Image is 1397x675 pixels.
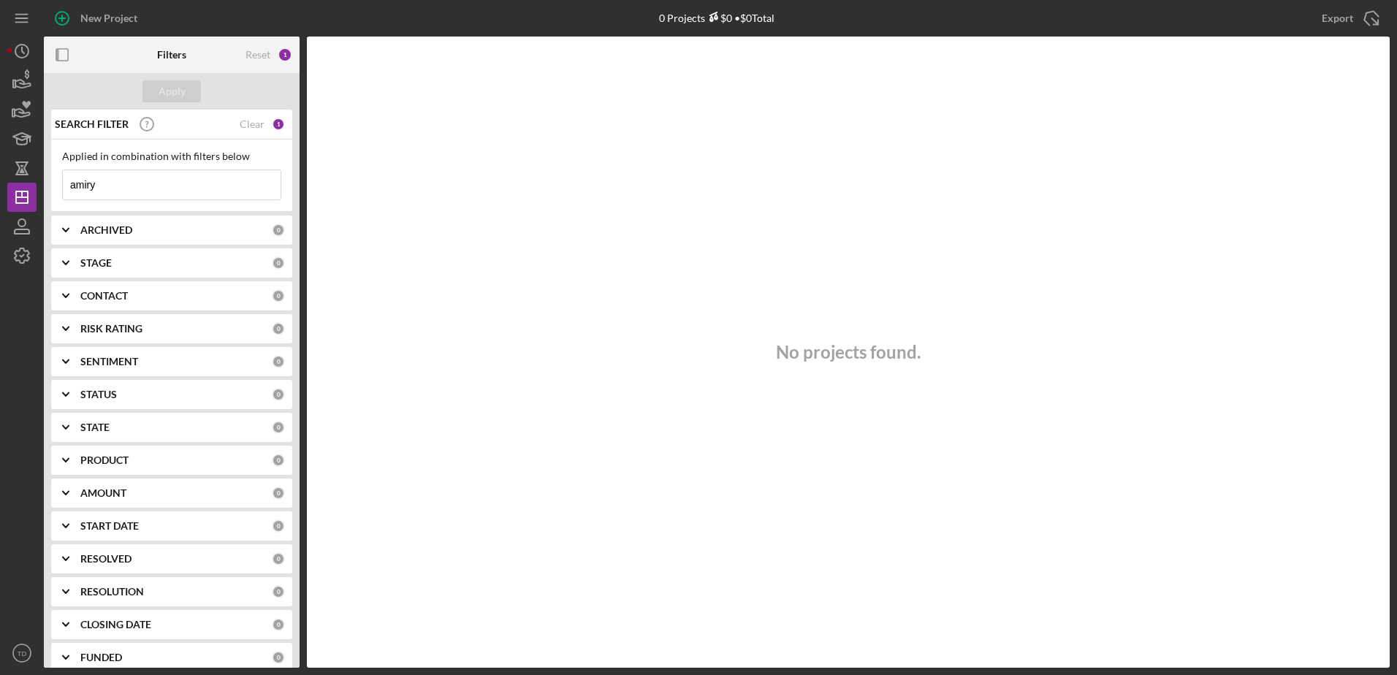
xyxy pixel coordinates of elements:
b: SENTIMENT [80,356,138,367]
b: CONTACT [80,290,128,302]
div: 0 [272,651,285,664]
div: 0 [272,552,285,565]
div: Clear [240,118,264,130]
b: RISK RATING [80,323,142,335]
h3: No projects found. [776,342,921,362]
text: TD [18,649,27,657]
div: 1 [278,47,292,62]
div: Export [1322,4,1353,33]
div: 0 [272,519,285,533]
b: ARCHIVED [80,224,132,236]
b: AMOUNT [80,487,126,499]
b: STAGE [80,257,112,269]
div: 0 [272,322,285,335]
button: New Project [44,4,152,33]
div: New Project [80,4,137,33]
div: 1 [272,118,285,131]
div: 0 [272,487,285,500]
div: 0 [272,224,285,237]
b: CLOSING DATE [80,619,151,630]
div: Applied in combination with filters below [62,150,281,162]
b: START DATE [80,520,139,532]
div: 0 [272,256,285,270]
button: Apply [142,80,201,102]
div: 0 [272,454,285,467]
b: RESOLVED [80,553,132,565]
button: TD [7,638,37,668]
div: Reset [245,49,270,61]
div: 0 [272,289,285,302]
div: 0 [272,618,285,631]
b: FUNDED [80,652,122,663]
div: $0 [705,12,732,24]
b: SEARCH FILTER [55,118,129,130]
div: 0 Projects • $0 Total [659,12,774,24]
div: 0 [272,388,285,401]
div: 0 [272,421,285,434]
div: 0 [272,355,285,368]
div: 0 [272,585,285,598]
b: PRODUCT [80,454,129,466]
button: Export [1307,4,1390,33]
b: STATUS [80,389,117,400]
div: Apply [159,80,186,102]
b: RESOLUTION [80,586,144,598]
b: Filters [157,49,186,61]
b: STATE [80,422,110,433]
